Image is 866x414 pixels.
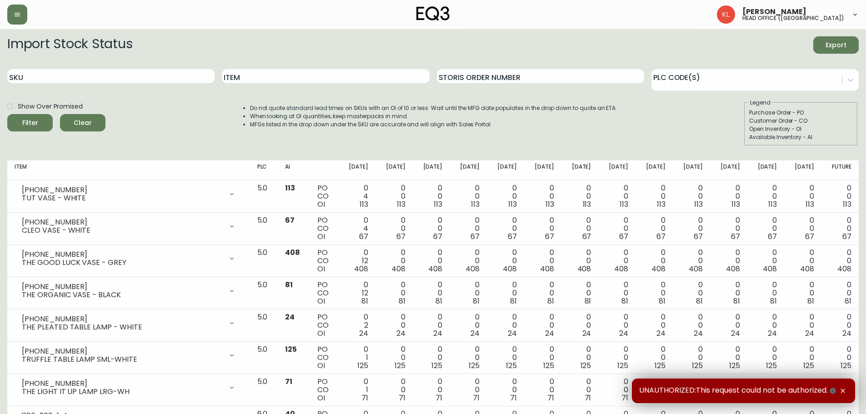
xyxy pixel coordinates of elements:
span: 24 [359,328,368,339]
span: 408 [428,264,442,274]
div: TRUFFLE TABLE LAMP SML-WHITE [22,355,223,364]
div: 0 0 [494,378,517,402]
span: 71 [510,393,517,403]
div: 0 0 [494,281,517,305]
span: 67 [582,231,591,242]
span: 81 [621,296,628,306]
span: 125 [729,360,740,371]
div: 0 0 [606,249,628,273]
div: 0 0 [829,345,851,370]
div: [PHONE_NUMBER] [22,250,223,259]
div: 0 0 [606,184,628,209]
div: 0 0 [383,378,405,402]
div: 0 0 [680,249,703,273]
div: 0 4 [345,216,368,241]
span: 67 [805,231,814,242]
span: 71 [361,393,368,403]
span: 24 [768,328,777,339]
span: 81 [659,296,666,306]
span: 67 [508,231,517,242]
div: 0 0 [420,184,443,209]
div: THE ORGANIC VASE - BLACK [22,291,223,299]
div: [PHONE_NUMBER]THE LIGHT IT UP LAMP LRG-WH [15,378,243,398]
div: 0 1 [345,345,368,370]
div: 0 0 [569,378,591,402]
th: [DATE] [375,160,413,180]
div: [PHONE_NUMBER]THE GOOD LUCK VASE - GREY [15,249,243,269]
th: PLC [250,160,278,180]
div: PO CO [317,216,331,241]
span: 81 [585,296,591,306]
span: 67 [285,215,295,225]
div: THE LIGHT IT UP LAMP LRG-WH [22,388,223,396]
div: 0 0 [531,281,554,305]
span: 113 [471,199,480,209]
span: 81 [547,296,554,306]
span: 71 [621,393,628,403]
div: [PHONE_NUMBER]THE PLEATED TABLE LAMP - WHITE [15,313,243,333]
div: 0 0 [606,281,628,305]
span: 408 [577,264,591,274]
div: [PHONE_NUMBER]TRUFFLE TABLE LAMP SML-WHITE [15,345,243,365]
td: 5.0 [250,180,278,213]
span: 81 [733,296,740,306]
div: [PHONE_NUMBER]THE ORGANIC VASE - BLACK [15,281,243,301]
div: 0 0 [531,313,554,338]
div: 0 0 [717,216,740,241]
div: Customer Order - CO [749,117,853,125]
span: Export [821,40,851,51]
span: 67 [471,231,480,242]
th: [DATE] [710,160,747,180]
div: 0 12 [345,281,368,305]
div: 0 0 [791,249,814,273]
span: OI [317,360,325,371]
span: 67 [842,231,851,242]
span: 24 [731,328,740,339]
span: 408 [689,264,703,274]
span: 24 [433,328,442,339]
div: 0 0 [755,345,777,370]
div: 0 0 [494,184,517,209]
li: When looking at OI quantities, keep masterpacks in mind. [250,112,617,120]
span: 113 [843,199,851,209]
span: 24 [545,328,554,339]
div: 0 0 [420,378,443,402]
th: [DATE] [487,160,524,180]
span: 125 [841,360,851,371]
div: 0 0 [383,313,405,338]
div: 0 0 [457,216,480,241]
div: 0 0 [643,345,666,370]
li: Do not quote standard lead times on SKUs with an OI of 10 or less. Wait until the MFG date popula... [250,104,617,112]
td: 5.0 [250,213,278,245]
span: 408 [466,264,480,274]
div: 0 0 [383,216,405,241]
div: 0 4 [345,184,368,209]
span: 125 [506,360,517,371]
div: 0 0 [643,281,666,305]
span: OI [317,296,325,306]
div: PO CO [317,281,331,305]
div: 0 0 [569,281,591,305]
span: 67 [433,231,442,242]
div: 0 0 [420,345,443,370]
span: 113 [731,199,740,209]
div: 0 0 [569,249,591,273]
div: 0 0 [606,345,628,370]
div: 0 0 [569,313,591,338]
span: OI [317,264,325,274]
span: 113 [583,199,591,209]
div: 0 0 [643,249,666,273]
span: 81 [510,296,517,306]
th: Future [821,160,859,180]
span: 125 [395,360,405,371]
div: [PHONE_NUMBER] [22,379,223,388]
span: 67 [359,231,368,242]
div: 0 0 [680,281,703,305]
span: 125 [692,360,703,371]
div: 0 0 [383,249,405,273]
div: Filter [22,117,38,129]
span: 408 [503,264,517,274]
span: 24 [396,328,405,339]
div: 0 0 [457,378,480,402]
div: 0 0 [383,345,405,370]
